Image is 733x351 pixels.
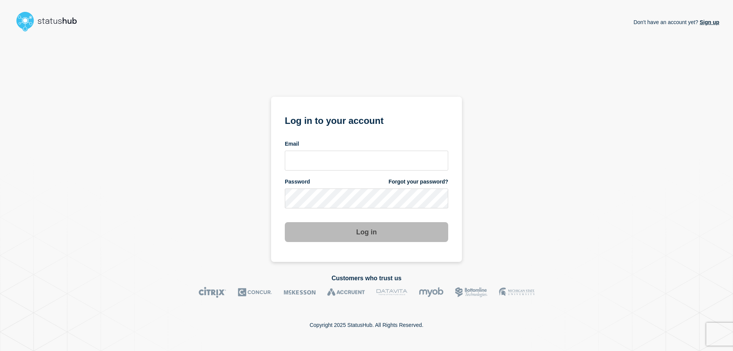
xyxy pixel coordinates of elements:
[285,113,448,127] h1: Log in to your account
[238,287,272,298] img: Concur logo
[285,178,310,185] span: Password
[310,322,423,328] p: Copyright 2025 StatusHub. All Rights Reserved.
[284,287,316,298] img: McKesson logo
[419,287,444,298] img: myob logo
[285,140,299,148] span: Email
[499,287,534,298] img: MSU logo
[327,287,365,298] img: Accruent logo
[285,151,448,171] input: email input
[455,287,488,298] img: Bottomline logo
[389,178,448,185] a: Forgot your password?
[285,222,448,242] button: Log in
[698,19,719,25] a: Sign up
[376,287,407,298] img: DataVita logo
[14,275,719,282] h2: Customers who trust us
[199,287,226,298] img: Citrix logo
[14,9,86,34] img: StatusHub logo
[285,188,448,208] input: password input
[633,13,719,31] p: Don't have an account yet?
